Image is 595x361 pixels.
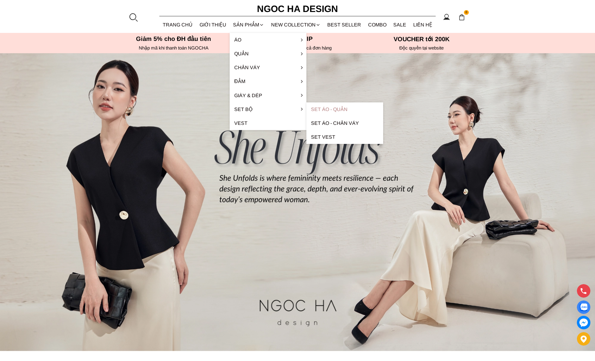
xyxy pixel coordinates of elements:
a: Set Vest [306,130,383,144]
a: Chân váy [230,61,306,74]
img: img-CART-ICON-ksit0nf1 [458,14,465,21]
h5: VOUCHER tới 200K [361,35,482,43]
a: TRANG CHỦ [159,17,196,33]
a: Set Áo - Chân váy [306,116,383,130]
a: Ngoc Ha Design [251,2,344,16]
a: Giày & Dép [230,89,306,102]
h6: Độc quyền tại website [361,45,482,51]
img: Display image [580,303,587,311]
a: Áo [230,33,306,47]
a: Set Áo - Quần [306,102,383,116]
a: BEST SELLER [324,17,365,33]
a: Combo [365,17,390,33]
a: Đầm [230,74,306,88]
div: SẢN PHẨM [230,17,268,33]
a: LIÊN HỆ [410,17,436,33]
a: Vest [230,116,306,130]
span: 0 [464,10,469,15]
font: Giảm 5% cho ĐH đầu tiên [136,35,211,42]
a: Set Bộ [230,102,306,116]
a: Display image [577,300,590,314]
a: SALE [390,17,410,33]
a: messenger [577,316,590,329]
a: GIỚI THIỆU [196,17,230,33]
a: NEW COLLECTION [268,17,324,33]
a: Quần [230,47,306,61]
font: Nhập mã khi thanh toán NGOCHA [139,45,208,50]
